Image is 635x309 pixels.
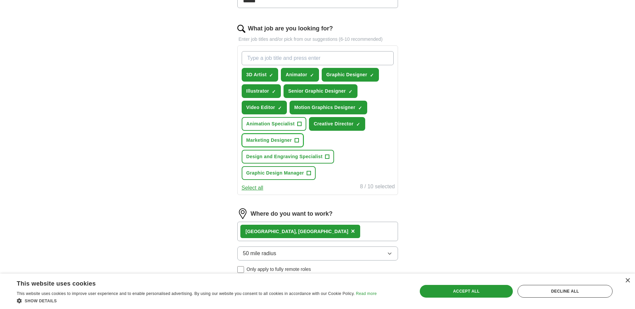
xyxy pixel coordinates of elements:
[242,150,334,164] button: Design and Engraving Specialist
[242,166,316,180] button: Graphic Design Manager
[286,71,307,78] span: Animator
[518,285,613,298] div: Decline all
[237,246,398,261] button: 50 mile radius
[243,249,276,257] span: 50 mile radius
[326,71,367,78] span: Graphic Designer
[246,88,269,95] span: Illustrator
[242,84,281,98] button: Illustrator✓
[246,170,304,177] span: Graphic Design Manager
[358,105,362,111] span: ✓
[242,184,263,192] button: Select all
[356,122,360,127] span: ✓
[351,226,355,236] button: ×
[309,117,365,131] button: Creative Director✓
[237,208,248,219] img: location.png
[348,89,352,94] span: ✓
[248,24,333,33] label: What job are you looking for?
[420,285,513,298] div: Accept all
[278,105,282,111] span: ✓
[247,266,311,273] span: Only apply to fully remote roles
[288,88,346,95] span: Senior Graphic Designer
[25,299,57,303] span: Show details
[310,73,314,78] span: ✓
[246,104,275,111] span: Video Editor
[246,120,295,127] span: Animation Specialist
[242,133,304,147] button: Marketing Designer
[17,278,360,288] div: This website uses cookies
[322,68,379,82] button: Graphic Designer✓
[246,228,348,235] div: [GEOGRAPHIC_DATA], [GEOGRAPHIC_DATA]
[242,68,279,82] button: 3D Artist✓
[246,153,323,160] span: Design and Engraving Specialist
[284,84,358,98] button: Senior Graphic Designer✓
[314,120,353,127] span: Creative Director
[246,137,292,144] span: Marketing Designer
[625,278,630,283] div: Close
[269,73,273,78] span: ✓
[356,291,377,296] a: Read more, opens a new window
[251,209,333,218] label: Where do you want to work?
[290,101,367,114] button: Motion Graphics Designer✓
[237,266,244,273] input: Only apply to fully remote roles
[17,297,377,304] div: Show details
[242,51,394,65] input: Type a job title and press enter
[272,89,276,94] span: ✓
[17,291,355,296] span: This website uses cookies to improve user experience and to enable personalised advertising. By u...
[242,101,287,114] button: Video Editor✓
[281,68,319,82] button: Animator✓
[246,71,267,78] span: 3D Artist
[294,104,355,111] span: Motion Graphics Designer
[242,117,307,131] button: Animation Specialist
[237,25,245,33] img: search.png
[360,183,395,192] div: 8 / 10 selected
[351,227,355,235] span: ×
[237,36,398,43] p: Enter job titles and/or pick from our suggestions (6-10 recommended)
[370,73,374,78] span: ✓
